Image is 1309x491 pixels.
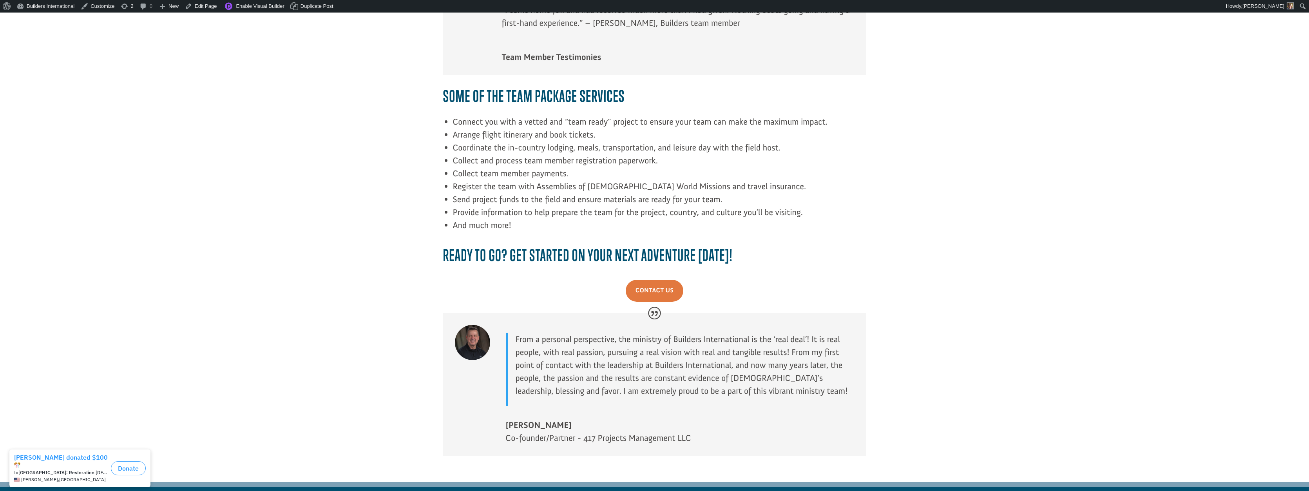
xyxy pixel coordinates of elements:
[14,31,20,37] img: US.png
[453,155,658,166] span: Collect and process team member registration paperwork.
[453,207,803,217] span: Provide information to help prepare the team for the project, country, and culture you’ll be visi...
[14,24,108,30] div: to
[14,16,20,23] img: emoji confettiBall
[111,16,146,30] button: Donate
[453,194,722,205] span: Send project funds to the field and ensure materials are ready for your team.
[443,87,625,105] span: SOME OF THE TEAM PACKAGE SERVICES
[14,8,108,24] div: [PERSON_NAME] donated $100
[626,280,683,301] a: Contact Us
[506,419,855,431] span: [PERSON_NAME]
[453,129,596,140] span: Arrange flight itinerary and book tickets.
[1242,3,1284,9] span: [PERSON_NAME]
[18,24,147,30] strong: [GEOGRAPHIC_DATA]: Restoration [DEMOGRAPHIC_DATA]
[453,116,828,127] span: Connect you with a vetted and “team ready” project to ensure your team can make the maximum impact.
[502,51,855,63] span: Team Member Testimonies
[453,220,511,230] span: And much more!
[453,168,569,179] span: Collect team member payments.
[453,142,781,153] span: Coordinate the in-country lodging, meals, transportation, and leisure day with the field host.
[516,333,855,406] p: From a personal perspective, the ministry of Builders International is the ‘real deal’! It is rea...
[453,181,806,192] span: Register the team with Assemblies of [DEMOGRAPHIC_DATA] World Missions and travel insurance.
[21,31,106,37] span: [PERSON_NAME] , [GEOGRAPHIC_DATA]
[506,433,691,443] span: Co-founder/Partner - 417 Projects Management LLC
[443,246,733,265] span: Ready to go? Get started on your next adventure [DATE]!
